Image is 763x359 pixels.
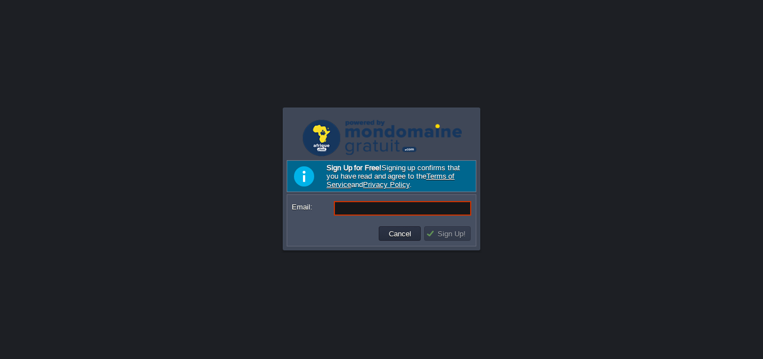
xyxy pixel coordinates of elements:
button: Cancel [385,229,415,239]
img: MonDomaineGratuit [297,119,466,156]
label: Email: [292,201,333,213]
a: Terms of Service [327,172,454,189]
button: Sign Up! [426,229,469,239]
div: Signing up confirms that you have read and agree to the and . [287,160,476,192]
a: Privacy Policy [363,180,410,189]
b: Sign Up for Free! [327,164,381,172]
